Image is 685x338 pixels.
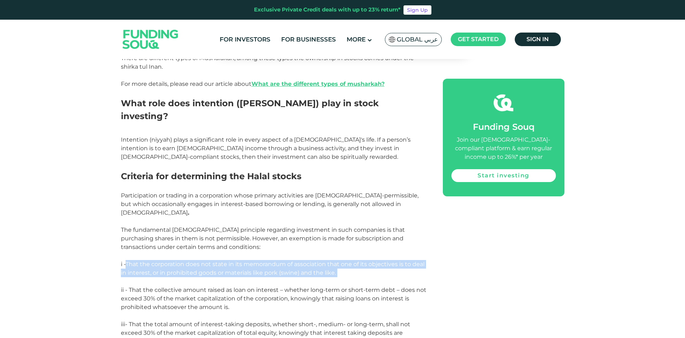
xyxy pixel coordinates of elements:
a: What are the different types of musharkah? [251,80,385,87]
div: Exclusive Private Credit deals with up to 23% return* [254,6,401,14]
span: ii - That the collective amount raised as loan on interest – whether long-term or short-term debt... [121,286,426,310]
span: Global عربي [397,35,438,44]
img: Logo [116,21,186,58]
div: Join our [DEMOGRAPHIC_DATA]-compliant platform & earn regular income up to 26%* per year [451,136,556,161]
span: Intention (niyyah) plays a significant role in every aspect of a [DEMOGRAPHIC_DATA]'s life. If a ... [121,136,411,160]
strong: . [188,209,189,216]
span: What role does intention ([PERSON_NAME]) play in stock investing? [121,98,379,121]
span: More [347,36,366,43]
img: SA Flag [389,36,395,43]
a: Sign in [515,33,561,46]
a: For Businesses [279,34,338,45]
span: Criteria for determining the Halal stocks [121,171,302,181]
a: Start investing [451,169,556,182]
span: Get started [458,36,499,43]
span: i -That the corporation does not state in its memorandum of association that one of its objective... [121,261,425,276]
span: Sign in [527,36,549,43]
a: For Investors [218,34,272,45]
span: Participation or trading in a corporation whose primary activities are [DEMOGRAPHIC_DATA]-permiss... [121,192,419,216]
span: Funding Souq [473,122,534,132]
span: The fundamental [DEMOGRAPHIC_DATA] principle regarding investment in such companies is that purch... [121,226,405,250]
span: There are different types of Musharakah, among these types the ownership in stocks comes under th... [121,55,414,87]
img: fsicon [494,93,513,113]
a: Sign Up [403,5,431,15]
